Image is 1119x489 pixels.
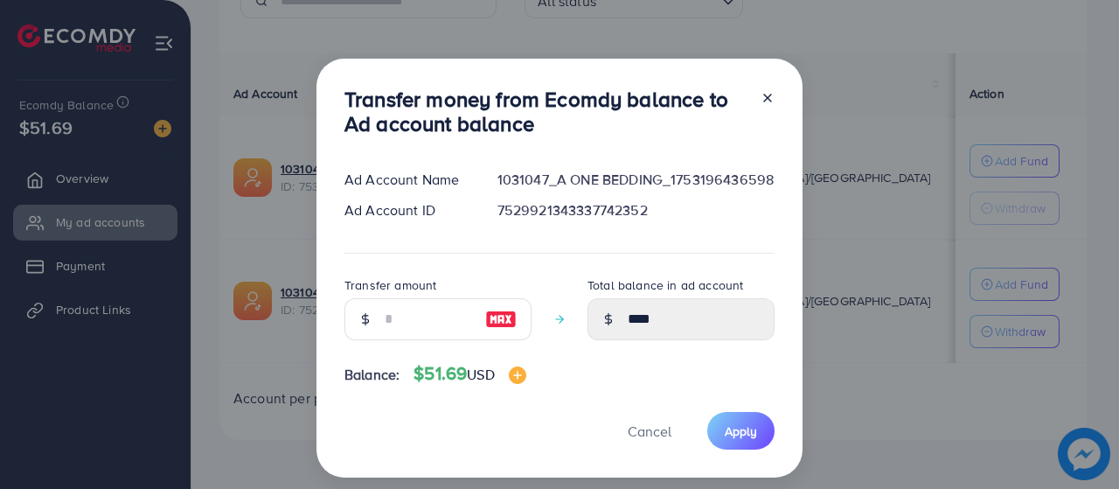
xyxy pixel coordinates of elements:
span: USD [467,365,494,384]
h4: $51.69 [414,363,525,385]
div: Ad Account Name [330,170,483,190]
div: Ad Account ID [330,200,483,220]
span: Balance: [344,365,400,385]
label: Total balance in ad account [587,276,743,294]
img: image [485,309,517,330]
label: Transfer amount [344,276,436,294]
span: Cancel [628,422,671,441]
h3: Transfer money from Ecomdy balance to Ad account balance [344,87,747,137]
button: Apply [707,412,775,450]
img: image [509,367,526,384]
span: Apply [725,423,757,440]
div: 1031047_A ONE BEDDING_1753196436598 [483,170,789,190]
div: 7529921343337742352 [483,200,789,220]
button: Cancel [606,412,693,450]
